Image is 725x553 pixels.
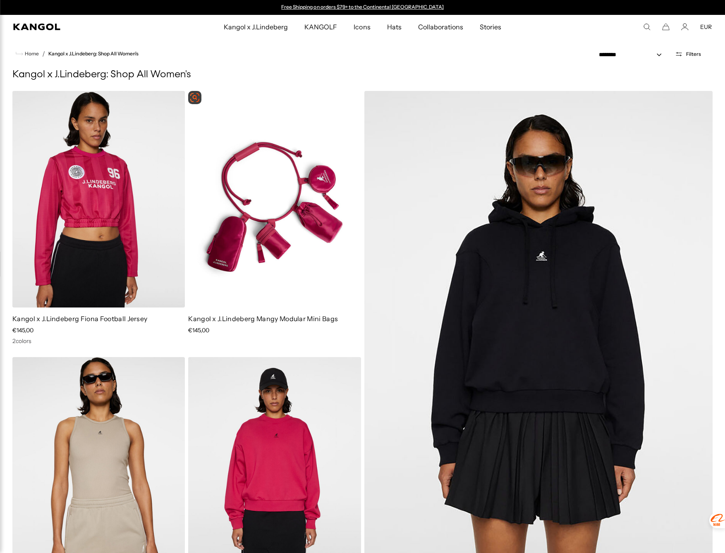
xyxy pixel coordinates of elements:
[700,23,712,31] button: EUR
[681,23,689,31] a: Account
[345,15,378,39] a: Icons
[188,315,338,323] a: Kangol x J.Lindeberg Mangy Modular Mini Bags
[12,315,147,323] a: Kangol x J.Lindeberg Fiona Football Jersey
[379,15,410,39] a: Hats
[188,327,209,334] span: €145,00
[643,23,651,31] summary: Search here
[410,15,471,39] a: Collaborations
[13,24,148,30] a: Kangol
[39,49,45,59] li: /
[12,91,185,307] img: Kangol x J.Lindeberg Fiona Football Jersey
[670,50,706,58] button: Open filters
[296,15,345,39] a: KANGOLF
[662,23,670,31] button: Cart
[304,15,337,39] span: KANGOLF
[686,51,701,57] span: Filters
[278,4,448,11] div: Announcement
[387,15,402,39] span: Hats
[12,337,185,345] div: 2 colors
[354,15,370,39] span: Icons
[596,50,670,59] select: Sort by: Featured
[418,15,463,39] span: Collaborations
[48,51,139,57] a: Kangol x J.Lindeberg: Shop All Women's
[188,91,361,307] img: Kangol x J.Lindeberg Mangy Modular Mini Bags
[278,4,448,11] slideshow-component: Announcement bar
[281,4,444,10] a: Free Shipping on orders $79+ to the Continental [GEOGRAPHIC_DATA]
[190,93,200,102] img: svg+xml,%3Csvg%20xmlns%3D%22http%3A%2F%2Fwww.w3.org%2F2000%2Fsvg%22%20width%3D%2224%22%20height%3...
[16,50,39,57] a: Home
[12,327,33,334] span: €145,00
[471,15,510,39] a: Stories
[480,15,501,39] span: Stories
[224,15,288,39] span: Kangol x J.Lindeberg
[12,69,713,81] h1: Kangol x J.Lindeberg: Shop All Women's
[215,15,297,39] a: Kangol x J.Lindeberg
[278,4,448,11] div: 1 of 2
[23,51,39,57] span: Home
